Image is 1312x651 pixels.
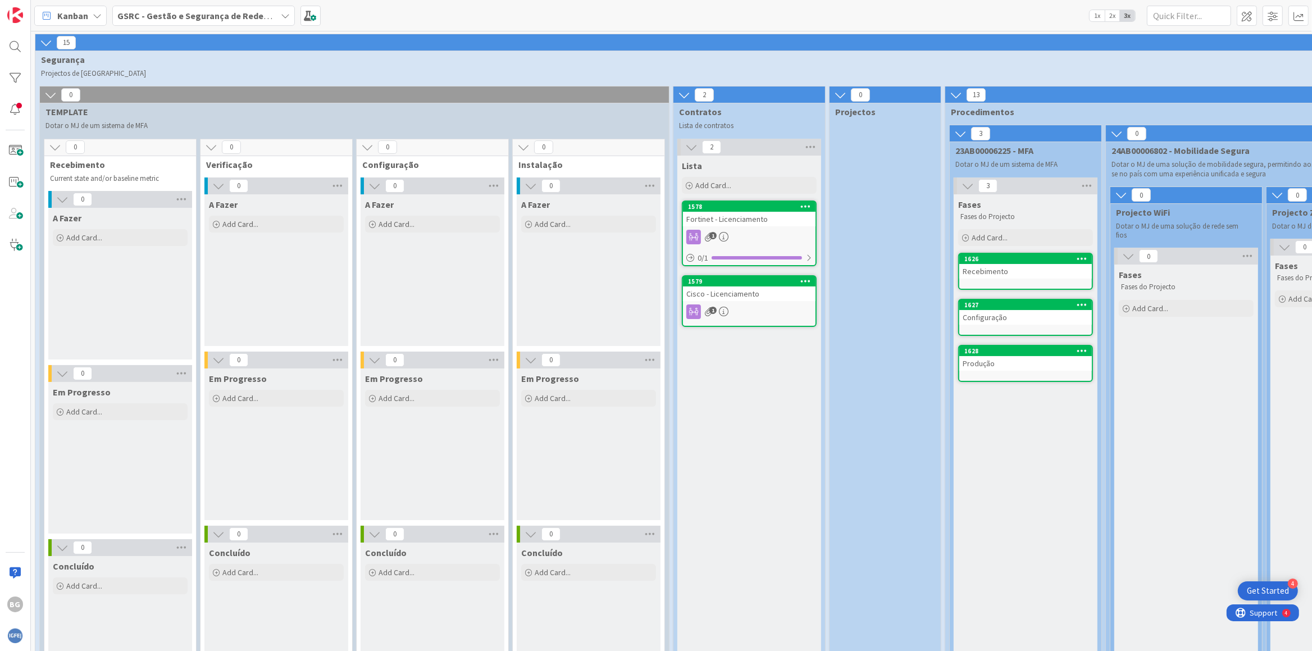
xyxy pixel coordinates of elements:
span: Configuração [362,159,494,170]
span: 0 [73,367,92,380]
span: 15 [57,36,76,49]
span: Add Card... [379,567,414,577]
div: 1626 [959,254,1092,264]
div: Produção [959,356,1092,371]
div: Configuração [959,310,1092,325]
span: Fases [958,199,981,210]
span: Lista [682,160,702,171]
span: Add Card... [379,219,414,229]
div: 1627 [959,300,1092,310]
span: 0 [541,527,561,541]
span: Em Progresso [521,373,579,384]
div: 1627Configuração [959,300,1092,325]
a: 1627Configuração [958,299,1093,336]
div: Open Get Started checklist, remaining modules: 4 [1238,581,1298,600]
span: 13 [967,88,986,102]
div: Fortinet - Licenciamento [683,212,816,226]
span: 3x [1120,10,1135,21]
span: Concluído [209,547,250,558]
span: Fases [1119,269,1142,280]
span: 1 [709,232,717,239]
div: 1627 [964,301,1092,309]
div: 1628 [959,346,1092,356]
span: 1x [1090,10,1105,21]
span: Add Card... [222,567,258,577]
span: A Fazer [365,199,394,210]
span: 0 [66,140,85,154]
p: Dotar o MJ de um sistema de MFA [45,121,623,130]
span: 0 / 1 [698,252,708,264]
span: 0 [1127,127,1146,140]
span: 0 [385,527,404,541]
div: 1628 [964,347,1092,355]
span: A Fazer [53,212,81,224]
span: A Fazer [521,199,550,210]
p: Lista de contratos [679,121,812,130]
div: 1626 [964,255,1092,263]
span: Concluído [53,561,94,572]
span: Fases [1275,260,1298,271]
span: Contratos [679,106,811,117]
span: 0 [61,88,80,102]
img: Visit kanbanzone.com [7,7,23,23]
span: 0 [385,353,404,367]
span: Support [24,2,51,15]
span: Instalação [518,159,650,170]
span: 0 [73,193,92,206]
b: GSRC - Gestão e Segurança de Redes de Comunicação [117,10,338,21]
div: 1626Recebimento [959,254,1092,279]
span: Concluído [521,547,563,558]
span: Add Card... [66,407,102,417]
span: 0 [1132,188,1151,202]
span: Add Card... [66,233,102,243]
span: 0 [385,179,404,193]
span: 23AB00006225 - MFA [955,145,1087,156]
span: 2 [695,88,714,102]
input: Quick Filter... [1147,6,1231,26]
span: Add Card... [222,393,258,403]
span: 3 [978,179,997,193]
a: 1578Fortinet - Licenciamento0/1 [682,201,817,266]
div: 0/1 [683,251,816,265]
span: 0 [222,140,241,154]
div: 4 [58,4,61,13]
span: Projecto WiFi [1116,207,1248,218]
p: Dotar o MJ de uma solução de rede sem fios [1116,222,1249,240]
p: Current state and/or baseline metric [50,174,183,183]
div: 1578Fortinet - Licenciamento [683,202,816,226]
span: 3 [971,127,990,140]
span: Projectos [835,106,927,117]
span: Add Card... [535,219,571,229]
div: 4 [1288,579,1298,589]
a: 1579Cisco - Licenciamento [682,275,817,327]
img: avatar [7,628,23,644]
span: Verificação [206,159,338,170]
span: 1 [709,307,717,314]
div: 1578 [688,203,816,211]
span: A Fazer [209,199,238,210]
span: 2x [1105,10,1120,21]
div: Get Started [1247,585,1289,597]
a: 1628Produção [958,345,1093,382]
span: 0 [1288,188,1307,202]
span: Em Progresso [209,373,267,384]
span: Add Card... [379,393,414,403]
span: 0 [541,353,561,367]
p: Dotar o MJ de um sistema de MFA [955,160,1088,169]
div: BG [7,597,23,612]
span: 2 [702,140,721,154]
span: Add Card... [66,581,102,591]
a: 1626Recebimento [958,253,1093,290]
div: 1579 [683,276,816,286]
div: Recebimento [959,264,1092,279]
span: Recebimento [50,159,182,170]
span: 0 [229,353,248,367]
span: Add Card... [535,567,571,577]
span: Add Card... [222,219,258,229]
span: 0 [851,88,870,102]
span: Concluído [365,547,407,558]
span: Em Progresso [53,386,111,398]
span: 0 [541,179,561,193]
span: Add Card... [535,393,571,403]
span: 0 [534,140,553,154]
